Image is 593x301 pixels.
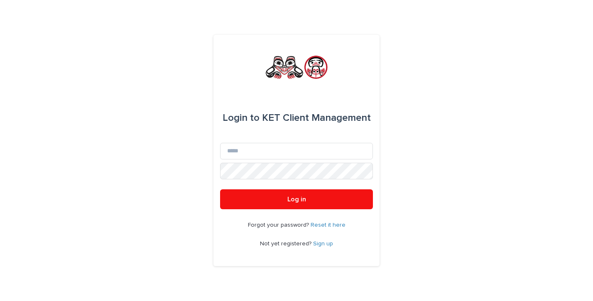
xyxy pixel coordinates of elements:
span: Log in [287,196,306,203]
div: KET Client Management [223,106,371,130]
span: Not yet registered? [260,241,313,247]
button: Log in [220,189,373,209]
span: Login to [223,113,260,123]
a: Sign up [313,241,333,247]
span: Forgot your password? [248,222,311,228]
img: rNyI97lYS1uoOg9yXW8k [265,55,328,80]
a: Reset it here [311,222,346,228]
